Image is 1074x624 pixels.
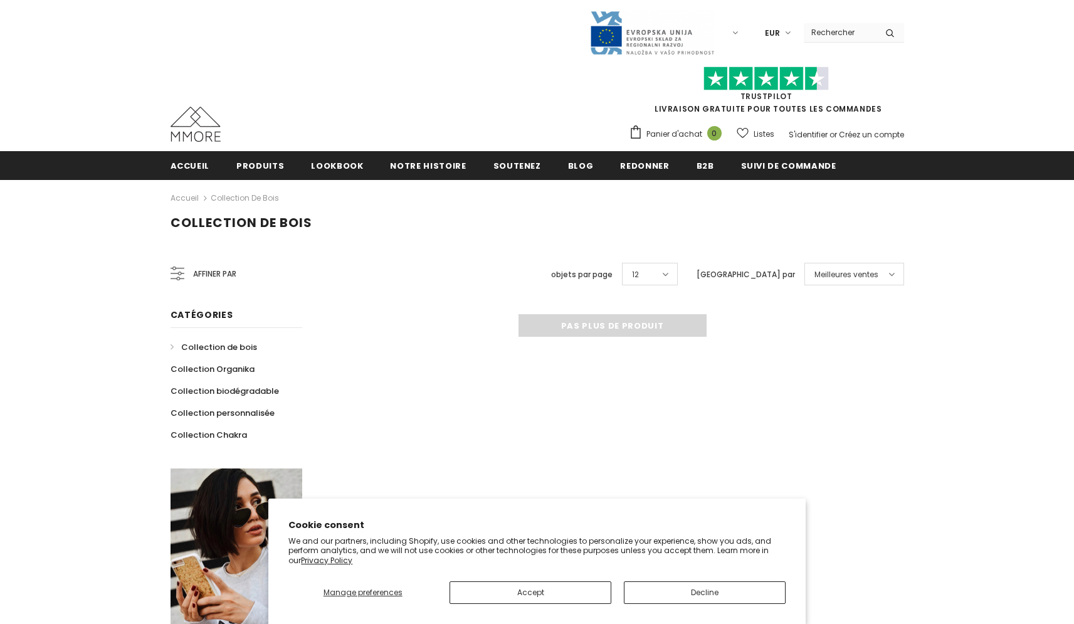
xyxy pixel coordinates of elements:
[493,151,541,179] a: soutenez
[171,429,247,441] span: Collection Chakra
[493,160,541,172] span: soutenez
[632,268,639,281] span: 12
[741,160,836,172] span: Suivi de commande
[707,126,722,140] span: 0
[620,160,669,172] span: Redonner
[288,519,786,532] h2: Cookie consent
[589,27,715,38] a: Javni Razpis
[171,191,199,206] a: Accueil
[171,380,279,402] a: Collection biodégradable
[814,268,878,281] span: Meilleures ventes
[765,27,780,40] span: EUR
[624,581,786,604] button: Decline
[311,151,363,179] a: Lookbook
[181,341,257,353] span: Collection de bois
[390,160,466,172] span: Notre histoire
[171,385,279,397] span: Collection biodégradable
[829,129,837,140] span: or
[236,160,284,172] span: Produits
[551,268,613,281] label: objets par page
[171,309,233,321] span: Catégories
[236,151,284,179] a: Produits
[697,151,714,179] a: B2B
[171,160,210,172] span: Accueil
[568,160,594,172] span: Blog
[171,402,275,424] a: Collection personnalisée
[646,128,702,140] span: Panier d'achat
[171,107,221,142] img: Cas MMORE
[311,160,363,172] span: Lookbook
[450,581,611,604] button: Accept
[754,128,774,140] span: Listes
[629,72,904,114] span: LIVRAISON GRATUITE POUR TOUTES LES COMMANDES
[697,160,714,172] span: B2B
[171,214,312,231] span: Collection de bois
[193,267,236,281] span: Affiner par
[390,151,466,179] a: Notre histoire
[737,123,774,145] a: Listes
[697,268,795,281] label: [GEOGRAPHIC_DATA] par
[568,151,594,179] a: Blog
[629,125,728,144] a: Panier d'achat 0
[839,129,904,140] a: Créez un compte
[804,23,876,41] input: Search Site
[589,10,715,56] img: Javni Razpis
[171,358,255,380] a: Collection Organika
[171,407,275,419] span: Collection personnalisée
[288,536,786,566] p: We and our partners, including Shopify, use cookies and other technologies to personalize your ex...
[620,151,669,179] a: Redonner
[171,336,257,358] a: Collection de bois
[171,363,255,375] span: Collection Organika
[324,587,403,598] span: Manage preferences
[789,129,828,140] a: S'identifier
[741,151,836,179] a: Suivi de commande
[171,151,210,179] a: Accueil
[301,555,352,566] a: Privacy Policy
[288,581,437,604] button: Manage preferences
[171,424,247,446] a: Collection Chakra
[703,66,829,91] img: Faites confiance aux étoiles pilotes
[740,91,792,102] a: TrustPilot
[211,193,279,203] a: Collection de bois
